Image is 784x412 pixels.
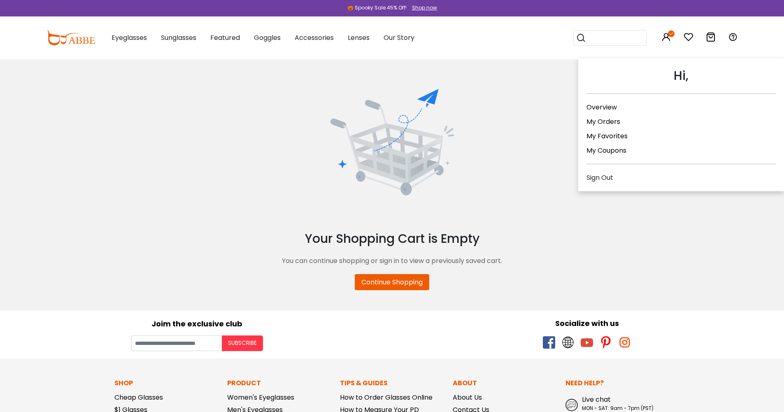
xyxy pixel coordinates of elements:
a: Cheap Glasses [114,393,163,402]
span: instagram [619,336,631,349]
p: Shop [114,378,219,388]
span: Goggles [254,33,281,42]
a: How to Order Glasses Online [340,393,433,402]
span: youtube [581,336,593,349]
span: Accessories [295,33,334,42]
p: About [453,378,557,388]
button: Subscribe [222,335,263,351]
a: Continue Shopping [355,274,429,290]
a: About Us [453,393,482,402]
span: Lenses [348,33,370,42]
p: Tips & Guides [340,378,444,388]
a: Women's Eyeglasses [227,393,294,402]
a: My Favorites [586,131,628,141]
span: Live chat [582,395,611,404]
span: Eyeglasses [112,33,147,42]
div: 🎃 Spooky Sale 45% Off! [347,4,407,12]
span: facebook [543,336,555,349]
span: twitter [562,336,574,349]
p: Product [227,378,332,388]
div: Socialize with us [396,318,778,329]
a: Overview [586,102,617,112]
div: You can continue shopping or sign in to view a previously saved cart. [40,248,744,274]
span: pinterest [600,336,612,349]
img: abbeglasses.com [47,30,95,45]
span: Featured [210,33,240,42]
div: Shop now [412,4,437,12]
a: My Coupons [586,146,626,155]
a: Shop now [408,4,437,11]
div: Your Shopping Cart is Empty [40,229,744,248]
span: MON - SAT: 9am - 7pm (PST) [582,405,654,412]
div: Joim the exclusive club [6,317,388,329]
span: Our Story [384,33,414,42]
div: Sign Out [586,172,776,183]
div: Hi, [586,66,776,94]
a: Live chat MON - SAT: 9am - 7pm (PST) [565,395,670,412]
span: Sunglasses [161,33,196,42]
img: EmptyCart [330,89,454,196]
p: Need Help? [565,378,670,388]
input: Your email [131,335,222,351]
a: My Orders [586,117,620,126]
